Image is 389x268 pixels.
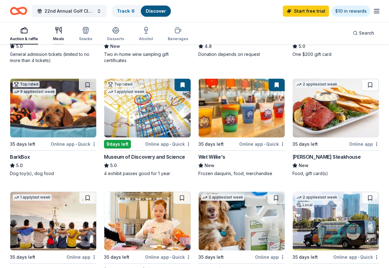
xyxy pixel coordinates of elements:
[199,79,285,137] img: Image for Wet Willie's
[239,140,285,148] div: Online app Quick
[13,89,56,95] div: 9 applies last week
[139,24,153,44] button: Alcohol
[145,140,191,148] div: Online app Quick
[79,24,92,44] button: Snacks
[16,43,23,50] span: 5.0
[292,170,379,177] div: Food, gift card(s)
[53,24,64,44] button: Meals
[107,81,134,87] div: Top rated
[283,6,329,17] a: Start free trial
[198,78,285,177] a: Image for Wet Willie's35 days leftOnline app•QuickWet Willie'sNewFrozen daiquiris, food, merchandise
[10,153,30,161] div: BarkBox
[331,6,370,17] a: $10 in rewards
[111,5,171,17] button: Track· 6Discover
[255,253,285,261] div: Online app
[146,8,166,14] a: Discover
[104,51,191,64] div: Two in-home wine sampling gift certificates
[10,192,96,250] img: Image for Let's Roam
[349,140,379,148] div: Online app
[198,170,285,177] div: Frozen daiquiris, food, merchandise
[10,79,96,137] img: Image for BarkBox
[104,253,129,261] div: 35 days left
[13,81,40,87] div: Top rated
[10,51,97,64] div: General admission tickets (limited to no more than 4 tickets)
[10,170,97,177] div: Dog toy(s), dog food
[168,36,188,41] div: Beverages
[10,24,38,44] button: Auction & raffle
[10,78,97,177] a: Image for BarkBoxTop rated9 applieslast week35 days leftOnline app•QuickBarkBox5.0Dog toy(s), dog...
[198,140,224,148] div: 35 days left
[51,140,97,148] div: Online app Quick
[299,162,309,169] span: New
[104,192,190,250] img: Image for Taste Buds Kitchen
[198,153,225,161] div: Wet Willie's
[333,253,379,261] div: Online app Quick
[145,253,191,261] div: Online app Quick
[13,194,52,201] div: 1 apply last week
[110,43,120,50] span: New
[139,36,153,41] div: Alcohol
[16,162,23,169] span: 5.0
[292,51,379,57] div: One $200 gift card
[348,27,379,39] button: Search
[295,194,339,201] div: 2 applies last week
[199,192,285,250] img: Image for Wondercide
[10,4,27,18] a: Home
[205,162,214,169] span: New
[104,140,131,149] div: 9 days left
[198,253,224,261] div: 35 days left
[104,78,191,177] a: Image for Museum of Discovery and ScienceTop rated1 applylast week9days leftOnline app•QuickMuseu...
[170,255,171,260] span: •
[292,78,379,177] a: Image for Perry's Steakhouse2 applieslast week35 days leftOnline app[PERSON_NAME] SteakhouseNewFo...
[292,140,318,148] div: 35 days left
[10,140,35,148] div: 35 days left
[104,170,191,177] div: 4 exhibit passes good for 1 year
[107,36,124,41] div: Desserts
[110,162,117,169] span: 5.0
[170,142,171,147] span: •
[358,255,359,260] span: •
[295,202,314,208] div: Local
[45,7,94,15] span: 22nd Annual Golf Classic
[10,36,38,41] div: Auction & raffle
[53,36,64,41] div: Meals
[32,5,106,17] button: 22nd Annual Golf Classic
[104,153,185,161] div: Museum of Discovery and Science
[10,253,35,261] div: 35 days left
[67,253,97,261] div: Online app
[79,36,92,41] div: Snacks
[299,43,305,50] span: 5.0
[292,253,318,261] div: 35 days left
[201,194,244,201] div: 2 applies last week
[264,142,265,147] span: •
[168,24,188,44] button: Beverages
[117,8,135,14] a: Track· 6
[76,142,77,147] span: •
[359,29,374,37] span: Search
[104,79,190,137] img: Image for Museum of Discovery and Science
[107,24,124,44] button: Desserts
[293,79,379,137] img: Image for Perry's Steakhouse
[293,192,379,250] img: Image for Brew Bus Tours
[198,51,285,57] div: Donation depends on request
[292,153,361,161] div: [PERSON_NAME] Steakhouse
[295,81,339,88] div: 2 applies last week
[205,43,212,50] span: 4.8
[107,89,146,95] div: 1 apply last week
